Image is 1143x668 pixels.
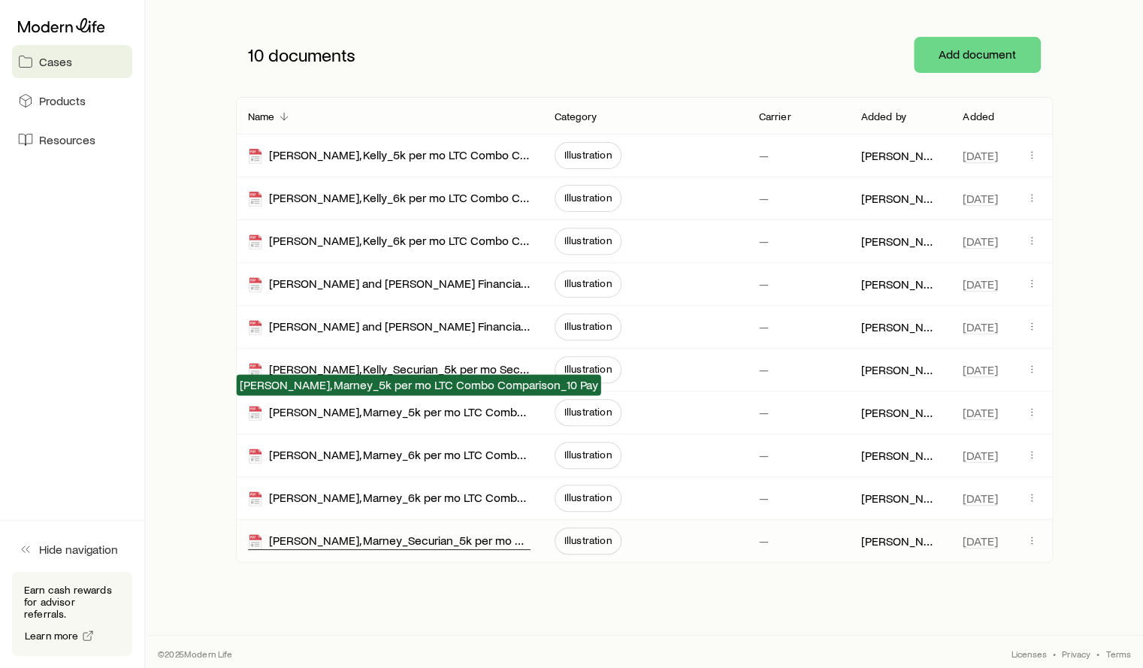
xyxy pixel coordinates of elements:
div: [PERSON_NAME], Kelly_Securian_5k per mo SecureCare_15 Pay [248,361,531,379]
a: Resources [12,123,132,156]
p: Name [248,110,275,122]
div: [PERSON_NAME] and [PERSON_NAME] Financial_6k Asset Care_Unlimited COB_3%_10 Pay [248,276,531,293]
span: [DATE] [963,319,998,334]
span: Illustration [564,320,612,332]
span: Learn more [25,630,79,641]
a: Terms [1105,648,1131,660]
div: [PERSON_NAME], Marney_5k per mo LTC Combo Comparison_10 Pay [248,404,531,422]
div: [PERSON_NAME], Marney_6k per mo LTC Combo Comparison_10 Pay [248,447,531,464]
span: Illustration [564,234,612,246]
span: Illustration [564,406,612,418]
a: Products [12,84,132,117]
span: [DATE] [963,448,998,463]
p: © 2025 Modern Life [158,648,233,660]
div: Earn cash rewards for advisor referrals.Learn more [12,572,132,656]
span: Illustration [564,277,612,289]
p: [PERSON_NAME] [860,277,939,292]
div: [PERSON_NAME], Kelly_5k per mo LTC Combo Comparison_10 Pay [248,147,531,165]
a: Licenses [1011,648,1046,660]
p: — [758,533,768,549]
a: Cases [12,45,132,78]
p: — [758,362,768,377]
p: [PERSON_NAME] [860,191,939,206]
p: — [758,319,768,334]
p: — [758,405,768,420]
span: Illustration [564,491,612,503]
div: [PERSON_NAME], Kelly_6k per mo LTC Combo Comparison_Max Pay [248,233,531,250]
p: Added [963,110,994,122]
div: [PERSON_NAME], Marney_Securian_5k per mo SecureCare_15 Pay [248,533,531,550]
div: [PERSON_NAME], Kelly_6k per mo LTC Combo Comparison_10 Pay [248,190,531,207]
span: • [1096,648,1099,660]
span: Illustration [564,449,612,461]
span: [DATE] [963,234,998,249]
span: Illustration [564,192,612,204]
p: [PERSON_NAME] [860,319,939,334]
button: Add document [914,37,1041,73]
p: [PERSON_NAME] [860,533,939,549]
span: Illustration [564,534,612,546]
span: [DATE] [963,362,998,377]
p: [PERSON_NAME] [860,491,939,506]
span: Resources [39,132,95,147]
span: documents [268,44,355,65]
span: Hide navigation [39,542,118,557]
p: — [758,448,768,463]
p: Category [555,110,597,122]
span: Illustration [564,363,612,375]
p: — [758,148,768,163]
p: — [758,191,768,206]
a: Privacy [1062,648,1090,660]
span: [DATE] [963,533,998,549]
span: [DATE] [963,148,998,163]
span: [DATE] [963,277,998,292]
p: — [758,277,768,292]
div: [PERSON_NAME], Marney_6k per mo LTC Combo Comparison_Max Pay [248,490,531,507]
span: 10 [248,44,264,65]
button: Hide navigation [12,533,132,566]
div: [PERSON_NAME] and [PERSON_NAME] Financial_6k Asset Care_Unlimited COB_3%_All Pay [248,319,531,336]
span: Illustration [564,149,612,161]
span: [DATE] [963,405,998,420]
p: [PERSON_NAME] [860,448,939,463]
span: Products [39,93,86,108]
p: [PERSON_NAME] [860,148,939,163]
span: [DATE] [963,191,998,206]
p: [PERSON_NAME] [860,362,939,377]
p: Added by [860,110,906,122]
p: — [758,234,768,249]
p: [PERSON_NAME] [860,405,939,420]
span: [DATE] [963,491,998,506]
p: Earn cash rewards for advisor referrals. [24,584,120,620]
p: [PERSON_NAME] [860,234,939,249]
span: • [1053,648,1056,660]
p: — [758,491,768,506]
p: Carrier [758,110,791,122]
span: Cases [39,54,72,69]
